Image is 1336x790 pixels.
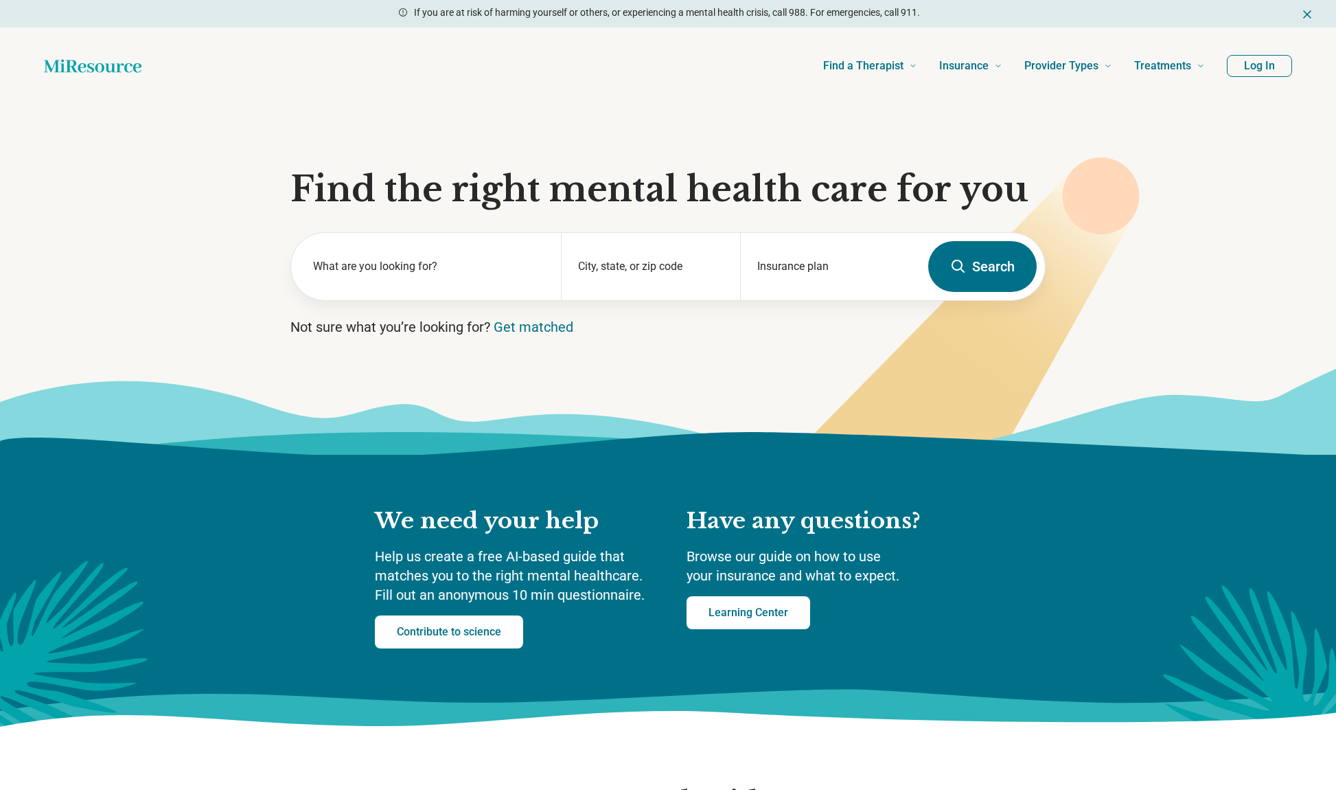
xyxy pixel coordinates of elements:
h2: We need your help [375,507,659,536]
button: Log In [1227,55,1292,77]
span: Insurance [939,56,989,76]
h1: Find the right mental health care for you [290,169,1046,210]
p: If you are at risk of harming yourself or others, or experiencing a mental health crisis, call 98... [414,5,920,20]
p: Browse our guide on how to use your insurance and what to expect. [687,547,961,585]
a: Home page [44,52,141,80]
p: Not sure what you’re looking for? [290,317,1046,337]
p: Help us create a free AI-based guide that matches you to the right mental healthcare. Fill out an... [375,547,659,605]
span: Find a Therapist [823,56,903,76]
span: Treatments [1134,56,1191,76]
h2: Have any questions? [687,507,961,536]
span: Provider Types [1024,56,1098,76]
a: Insurance [939,38,1002,93]
button: Dismiss [1300,5,1314,22]
a: Provider Types [1024,38,1112,93]
button: Search [928,241,1037,292]
label: What are you looking for? [313,258,544,275]
a: Find a Therapist [823,38,917,93]
a: Treatments [1134,38,1205,93]
a: Learning Center [687,596,810,629]
a: Get matched [494,319,573,335]
a: Contribute to science [375,616,523,648]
